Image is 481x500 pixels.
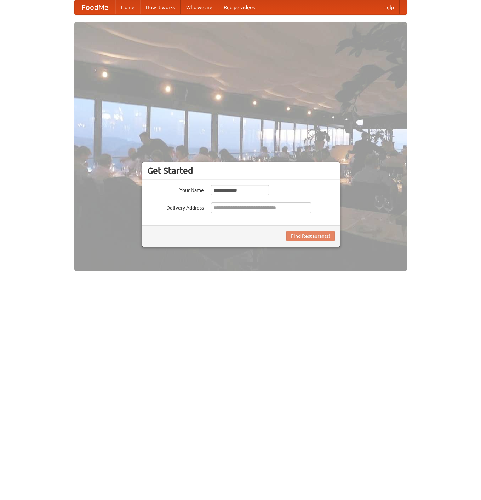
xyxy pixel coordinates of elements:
[140,0,181,14] a: How it works
[181,0,218,14] a: Who we are
[147,202,204,211] label: Delivery Address
[147,185,204,194] label: Your Name
[147,165,335,176] h3: Get Started
[115,0,140,14] a: Home
[286,231,335,241] button: Find Restaurants!
[75,0,115,14] a: FoodMe
[218,0,260,14] a: Recipe videos
[378,0,400,14] a: Help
